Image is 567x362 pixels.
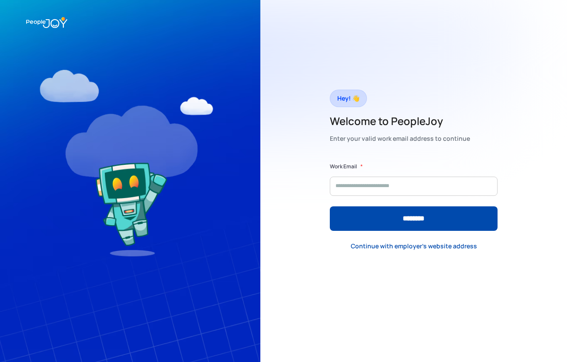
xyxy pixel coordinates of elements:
[330,132,470,145] div: Enter your valid work email address to continue
[330,162,498,231] form: Form
[330,162,357,171] label: Work Email
[351,242,477,251] div: Continue with employer's website address
[344,237,484,255] a: Continue with employer's website address
[330,114,470,128] h2: Welcome to PeopleJoy
[337,92,360,104] div: Hey! 👋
